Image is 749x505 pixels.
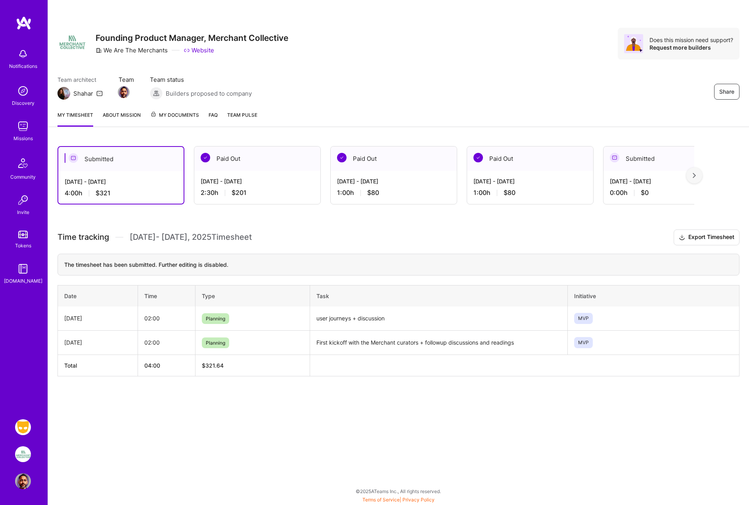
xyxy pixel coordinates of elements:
th: Initiative [567,285,739,306]
a: My timesheet [57,111,93,127]
img: We Are The Merchants: Founding Product Manager, Merchant Collective [15,446,31,462]
img: Submitted [610,153,619,162]
img: Avatar [624,34,643,53]
td: 02:00 [138,306,195,331]
div: The timesheet has been submitted. Further editing is disabled. [57,254,739,276]
span: $80 [504,189,515,197]
div: Paid Out [467,146,593,171]
span: MVP [574,337,593,348]
span: $201 [232,189,247,197]
img: Invite [15,192,31,208]
img: logo [16,16,32,30]
button: Share [714,84,739,100]
a: Website [184,46,214,54]
th: Time [138,285,195,306]
a: User Avatar [13,473,33,489]
img: Paid Out [337,153,347,162]
img: guide book [15,261,31,277]
a: We Are The Merchants: Founding Product Manager, Merchant Collective [13,446,33,462]
div: Does this mission need support? [649,36,733,44]
div: © 2025 ATeams Inc., All rights reserved. [48,481,749,501]
div: 4:00 h [65,189,177,197]
a: Grindr: Product & Marketing [13,419,33,435]
img: Paid Out [201,153,210,162]
span: Time tracking [57,232,109,242]
a: About Mission [103,111,141,127]
div: [DATE] [64,338,131,347]
h3: Founding Product Manager, Merchant Collective [96,33,288,43]
td: 02:00 [138,330,195,355]
div: [DATE] - [DATE] [473,177,587,185]
img: Team Member Avatar [118,86,130,98]
div: Submitted [58,147,184,171]
th: Total [58,355,138,376]
div: Shahar [73,89,93,98]
img: bell [15,46,31,62]
div: [DATE] - [DATE] [65,177,177,186]
span: Planning [202,313,229,324]
span: Team status [150,75,252,84]
div: [DATE] - [DATE] [201,177,314,185]
a: Team Member Avatar [119,85,129,99]
img: Community [13,154,33,173]
th: Type [195,285,310,306]
span: [DATE] - [DATE] , 2025 Timesheet [130,232,252,242]
td: First kickoff with the Merchant curators + followup discussions and readings [310,330,567,355]
img: right [693,173,696,178]
img: tokens [18,231,28,238]
div: Invite [17,208,29,216]
span: My Documents [150,111,199,120]
div: Tokens [15,241,31,250]
img: Company Logo [57,28,86,56]
span: $0 [641,189,649,197]
div: [DATE] - [DATE] [337,177,450,185]
div: We Are The Merchants [96,46,168,54]
span: Team architect [57,75,103,84]
div: [DATE] - [DATE] [610,177,723,185]
img: Submitted [69,153,78,163]
div: Paid Out [194,146,320,171]
button: Export Timesheet [674,229,739,245]
i: icon Mail [96,90,103,96]
span: MVP [574,313,593,324]
th: Task [310,285,567,306]
a: My Documents [150,111,199,127]
th: 04:00 [138,355,195,376]
div: Request more builders [649,44,733,51]
img: Paid Out [473,153,483,162]
div: Submitted [603,146,730,171]
div: Missions [13,134,33,143]
img: teamwork [15,118,31,134]
i: icon Download [679,233,685,242]
span: Share [719,88,734,96]
div: 1:00 h [337,189,450,197]
div: Community [10,173,36,181]
span: $80 [367,189,379,197]
img: Builders proposed to company [150,87,163,100]
img: discovery [15,83,31,99]
a: Team Pulse [227,111,257,127]
a: FAQ [209,111,218,127]
div: Paid Out [331,146,457,171]
img: Team Architect [57,87,70,100]
div: 2:30 h [201,189,314,197]
div: [DOMAIN_NAME] [4,277,42,285]
a: Terms of Service [362,497,400,503]
span: Team [119,75,134,84]
div: 0:00 h [610,189,723,197]
i: icon CompanyGray [96,47,102,54]
th: $321.64 [195,355,310,376]
a: Privacy Policy [402,497,435,503]
td: user journeys + discussion [310,306,567,331]
div: 1:00 h [473,189,587,197]
div: Discovery [12,99,34,107]
img: User Avatar [15,473,31,489]
th: Date [58,285,138,306]
img: Grindr: Product & Marketing [15,419,31,435]
span: $321 [96,189,111,197]
span: | [362,497,435,503]
div: Notifications [9,62,37,70]
span: Planning [202,337,229,348]
span: Team Pulse [227,112,257,118]
div: [DATE] [64,314,131,322]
